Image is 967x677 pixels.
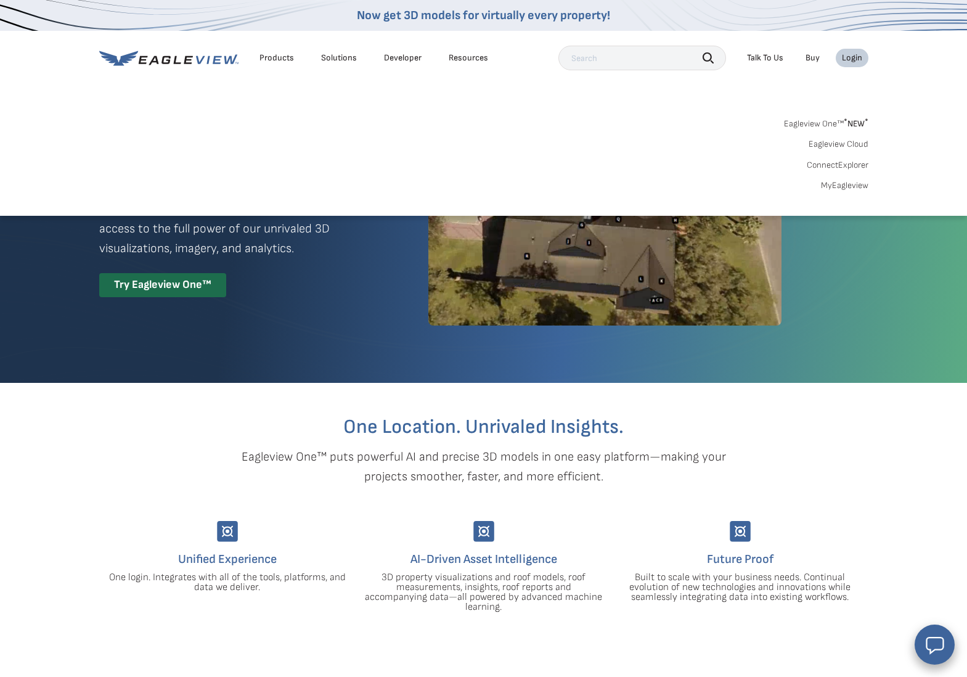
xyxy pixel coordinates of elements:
[449,52,488,64] div: Resources
[558,46,726,70] input: Search
[842,52,862,64] div: Login
[784,115,868,129] a: Eagleview One™*NEW*
[821,180,868,191] a: MyEagleview
[844,118,868,129] span: NEW
[321,52,357,64] div: Solutions
[621,573,859,602] p: Built to scale with your business needs. Continual evolution of new technologies and innovations ...
[99,273,226,297] div: Try Eagleview One™
[217,521,238,542] img: Group-9744.svg
[365,573,603,612] p: 3D property visualizations and roof models, roof measurements, insights, roof reports and accompa...
[730,521,751,542] img: Group-9744.svg
[384,52,422,64] a: Developer
[108,573,346,593] p: One login. Integrates with all of the tools, platforms, and data we deliver.
[915,625,955,665] button: Open chat window
[108,549,346,569] h4: Unified Experience
[473,521,494,542] img: Group-9744.svg
[806,52,820,64] a: Buy
[259,52,294,64] div: Products
[99,199,384,258] p: A premium digital experience that provides seamless access to the full power of our unrivaled 3D ...
[108,417,859,437] h2: One Location. Unrivaled Insights.
[809,139,868,150] a: Eagleview Cloud
[365,549,603,569] h4: AI-Driven Asset Intelligence
[621,549,859,569] h4: Future Proof
[747,52,783,64] div: Talk To Us
[807,160,868,171] a: ConnectExplorer
[357,8,610,23] a: Now get 3D models for virtually every property!
[220,447,748,486] p: Eagleview One™ puts powerful AI and precise 3D models in one easy platform—making your projects s...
